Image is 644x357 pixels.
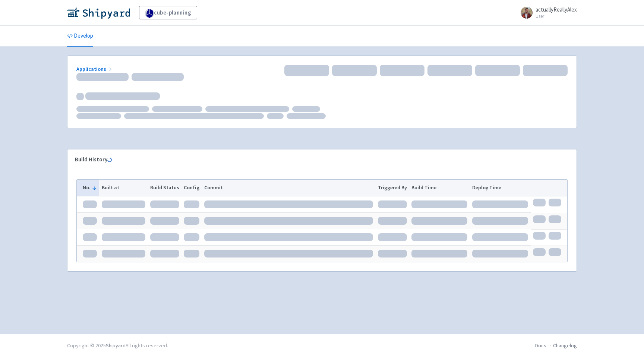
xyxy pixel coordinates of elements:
div: Copyright © 2025 All rights reserved. [67,342,168,350]
th: Config [181,180,202,196]
small: User [536,14,577,19]
a: Develop [67,26,93,47]
a: cube-planning [139,6,197,19]
span: actuallyReallyAlex [536,6,577,13]
th: Commit [202,180,376,196]
th: Build Status [148,180,181,196]
a: Changelog [553,342,577,349]
th: Deploy Time [470,180,531,196]
th: Triggered By [375,180,409,196]
a: Applications [76,66,113,72]
button: No. [83,184,97,192]
div: Build History [75,155,557,164]
th: Build Time [409,180,470,196]
a: Shipyard [106,342,126,349]
a: Docs [535,342,546,349]
a: actuallyReallyAlex User [516,7,577,19]
th: Built at [99,180,148,196]
img: Shipyard logo [67,7,130,19]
